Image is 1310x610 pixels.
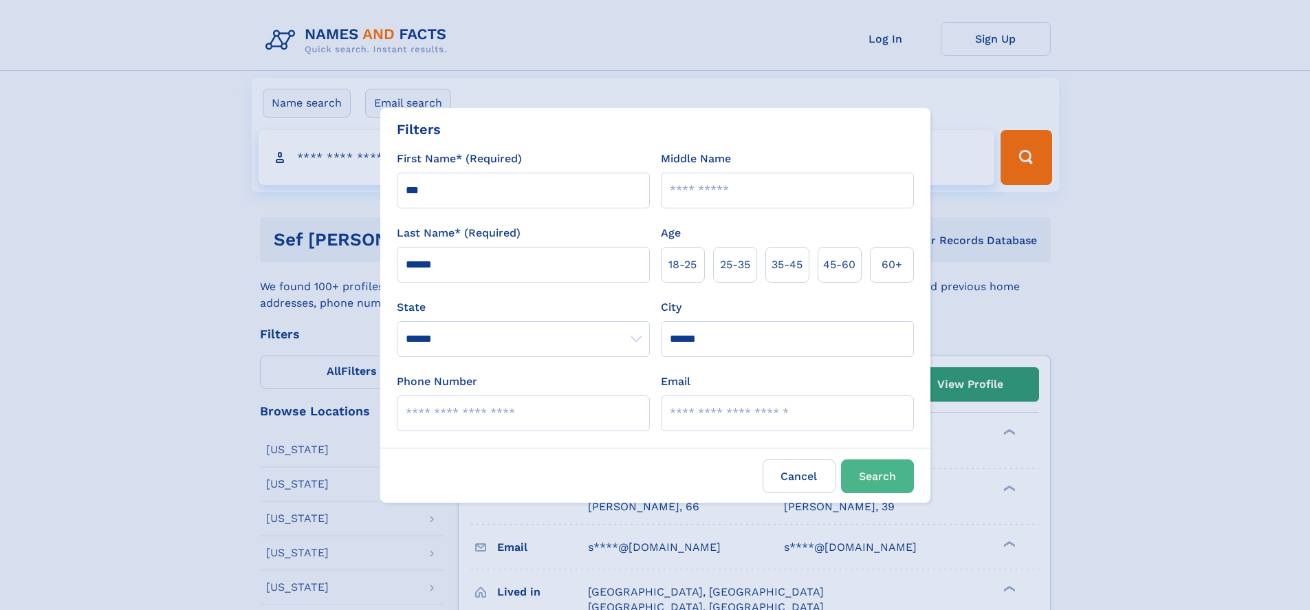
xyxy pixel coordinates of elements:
label: City [661,299,681,316]
button: Search [841,459,914,493]
label: Phone Number [397,373,477,390]
label: State [397,299,650,316]
label: First Name* (Required) [397,151,522,167]
label: Cancel [763,459,836,493]
span: 60+ [882,257,902,273]
span: 45‑60 [823,257,855,273]
span: 35‑45 [772,257,803,273]
label: Middle Name [661,151,731,167]
span: 18‑25 [668,257,697,273]
span: 25‑35 [720,257,750,273]
div: Filters [397,119,441,140]
label: Email [661,373,690,390]
label: Last Name* (Required) [397,225,521,241]
label: Age [661,225,681,241]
